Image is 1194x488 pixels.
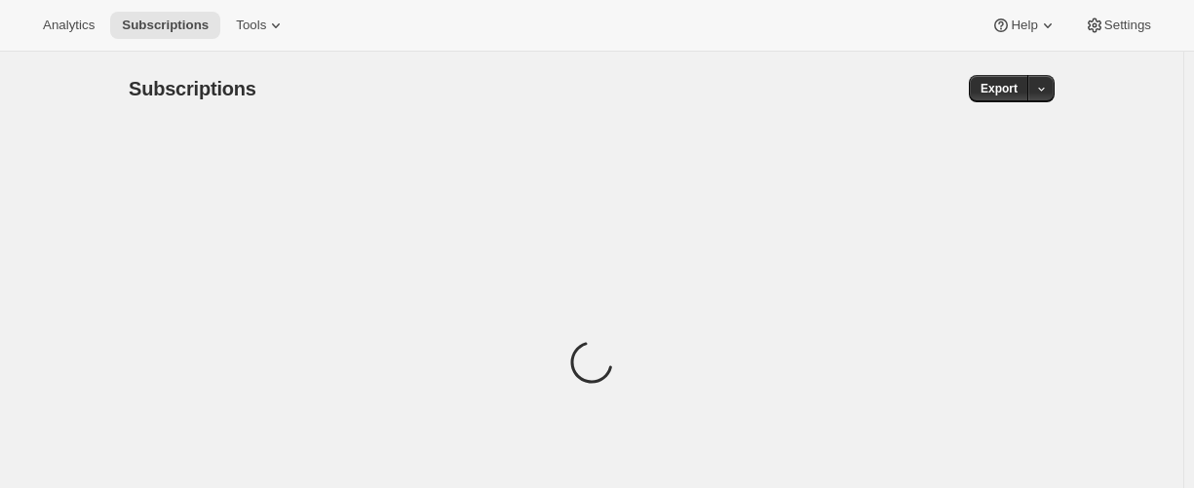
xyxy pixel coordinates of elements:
[981,81,1018,96] span: Export
[122,18,209,33] span: Subscriptions
[31,12,106,39] button: Analytics
[980,12,1068,39] button: Help
[129,78,256,99] span: Subscriptions
[1011,18,1037,33] span: Help
[110,12,220,39] button: Subscriptions
[1073,12,1163,39] button: Settings
[969,75,1029,102] button: Export
[43,18,95,33] span: Analytics
[236,18,266,33] span: Tools
[1104,18,1151,33] span: Settings
[224,12,297,39] button: Tools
